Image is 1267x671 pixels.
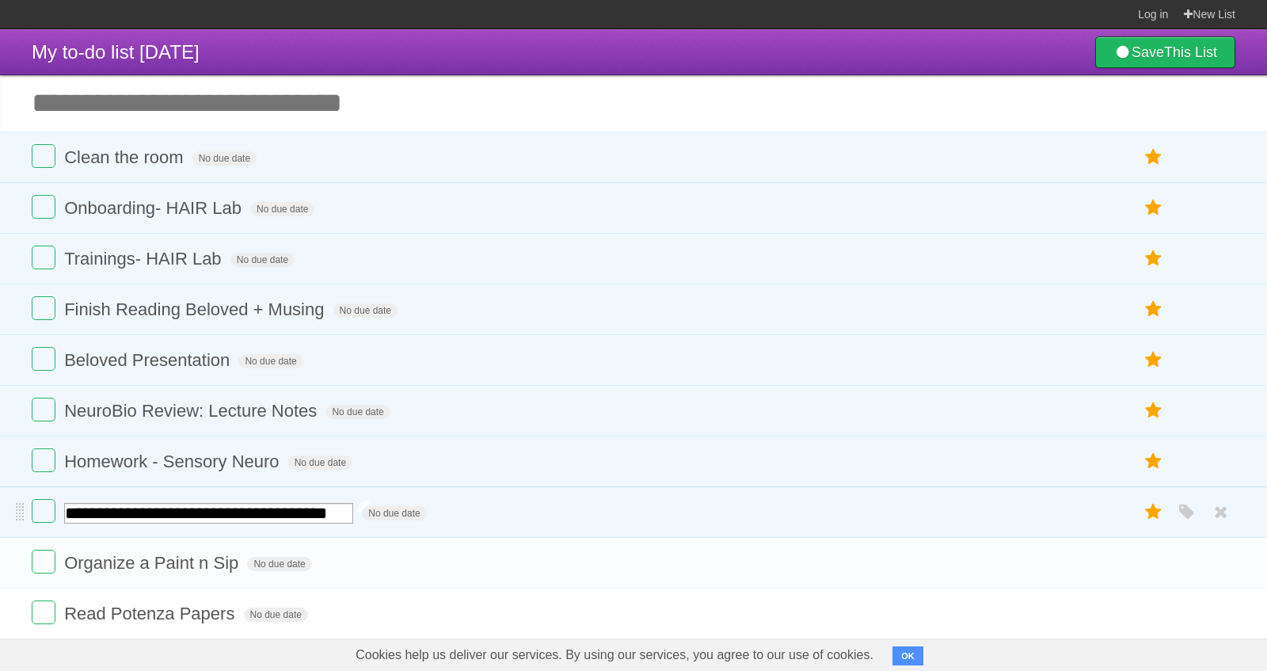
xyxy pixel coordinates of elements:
label: Done [32,195,55,219]
label: Done [32,600,55,624]
span: Read Potenza Papers [64,604,238,623]
span: Onboarding- HAIR Lab [64,198,245,218]
label: Done [32,246,55,269]
span: Clean the room [64,147,187,167]
span: Cookies help us deliver our services. By using our services, you agree to our use of cookies. [340,639,889,671]
label: Star task [1139,296,1169,322]
span: No due date [247,557,311,571]
span: No due date [362,506,426,520]
a: SaveThis List [1095,36,1235,68]
span: NeuroBio Review: Lecture Notes [64,401,321,421]
label: Star task [1139,144,1169,170]
label: Done [32,499,55,523]
label: Star task [1139,347,1169,373]
label: Star task [1139,195,1169,221]
span: No due date [325,405,390,419]
span: Organize a Paint n Sip [64,553,242,573]
span: No due date [288,456,352,470]
b: This List [1164,44,1217,60]
span: No due date [244,608,308,622]
span: No due date [250,202,314,216]
span: No due date [333,303,398,318]
label: Done [32,448,55,472]
label: Star task [1139,499,1169,525]
label: Done [32,144,55,168]
label: Done [32,398,55,421]
label: Done [32,347,55,371]
span: No due date [192,151,257,166]
span: Beloved Presentation [64,350,234,370]
span: Homework - Sensory Neuro [64,452,283,471]
span: My to-do list [DATE] [32,41,200,63]
button: OK [892,646,923,665]
label: Done [32,296,55,320]
span: Finish Reading Beloved + Musing [64,299,328,319]
label: Star task [1139,398,1169,424]
label: Star task [1139,246,1169,272]
span: No due date [230,253,295,267]
span: Trainings- HAIR Lab [64,249,225,269]
label: Done [32,550,55,574]
label: Star task [1139,448,1169,475]
span: No due date [238,354,302,368]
